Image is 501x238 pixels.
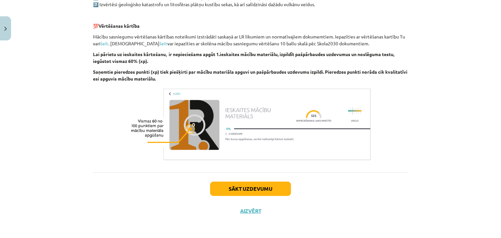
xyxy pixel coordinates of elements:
[93,51,394,64] strong: Lai pārietu uz ieskaites kārtošanu, ir nepieciešams apgūt 1.ieskaites mācību materiālu, izpildīt ...
[100,40,108,46] a: šeit
[210,182,291,196] button: Sākt uzdevumu
[159,40,167,46] a: šeit
[93,33,408,47] p: Mācību sasniegumu vērtēšanas kārtības noteikumi izstrādāti saskaņā ar LR likumiem un normatīvajie...
[4,27,7,31] img: icon-close-lesson-0947bae3869378f0d4975bcd49f059093ad1ed9edebbc8119c70593378902aed.svg
[99,23,140,29] strong: Vērtēšanas kārtība
[93,69,407,82] strong: Saņemtie pieredzes punkti (xp) tiek piešķirti par mācību materiāla apguvi un pašpārbaudes uzdevum...
[238,208,263,214] button: Aizvērt
[93,22,408,29] p: 💯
